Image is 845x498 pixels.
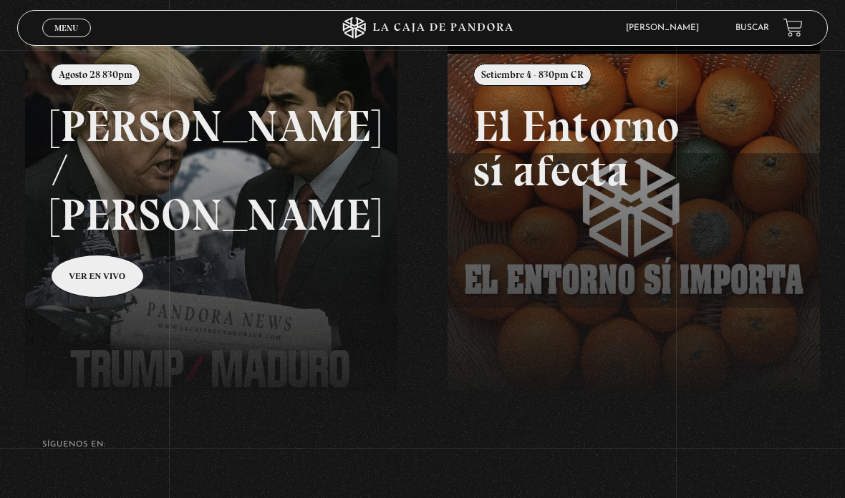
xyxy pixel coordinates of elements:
[54,24,78,32] span: Menu
[50,36,84,46] span: Cerrar
[735,24,769,32] a: Buscar
[783,18,803,37] a: View your shopping cart
[619,24,713,32] span: [PERSON_NAME]
[42,441,803,449] h4: SÍguenos en:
